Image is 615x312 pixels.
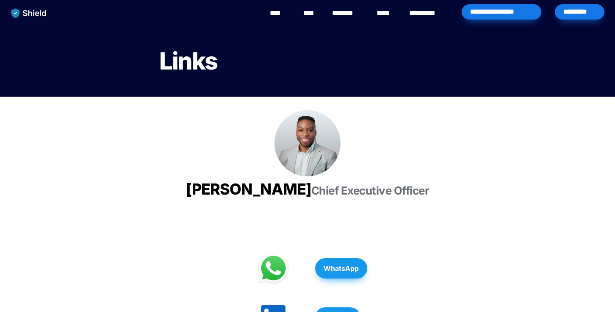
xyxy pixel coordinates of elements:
[324,264,359,273] strong: WhatsApp
[159,47,217,75] span: Links
[315,258,367,279] button: WhatsApp
[7,4,51,22] img: website logo
[311,184,429,197] span: Chief Executive Officer
[186,180,311,198] span: [PERSON_NAME]
[315,254,367,283] a: WhatsApp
